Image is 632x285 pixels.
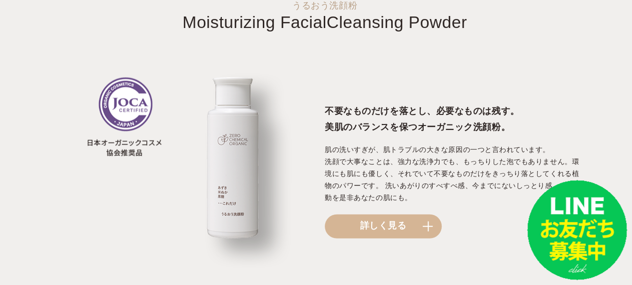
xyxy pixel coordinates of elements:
small: うるおう洗顔粉 [20,1,630,10]
img: small_line.png [527,180,627,280]
span: Moisturizing Facial Cleansing Powder [182,13,467,31]
img: うるおう洗顔粉 [67,73,325,269]
a: 詳しく見る [325,214,442,238]
h3: 不要なものだけを落とし、必要なものは残す。 美肌のバランスを保つオーガニック洗顔粉。 [325,103,582,135]
p: 肌の洗いすぎが、肌トラブルの大きな原因の一つと言われています。 洗顔で大事なことは、強力な洗浄力でも、もっちりした泡でもありません。環境にも肌にも優しく、それでいて不要なものだけをきっちり落とし... [325,144,582,204]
